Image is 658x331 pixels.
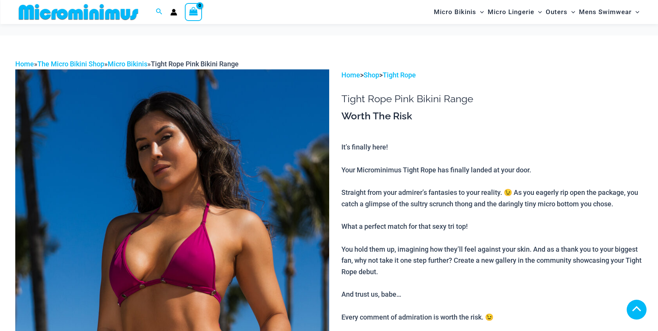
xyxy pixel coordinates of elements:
a: Home [15,60,34,68]
a: Micro BikinisMenu ToggleMenu Toggle [432,2,486,22]
span: » » » [15,60,239,68]
span: Micro Bikinis [434,2,476,22]
span: Mens Swimwear [579,2,632,22]
a: Mens SwimwearMenu ToggleMenu Toggle [577,2,641,22]
h3: Worth The Risk [341,110,643,123]
a: View Shopping Cart, empty [185,3,202,21]
a: Account icon link [170,9,177,16]
p: It’s finally here! Your Microminimus Tight Rope has finally landed at your door. Straight from yo... [341,141,643,323]
span: Menu Toggle [476,2,484,22]
span: Menu Toggle [567,2,575,22]
a: Search icon link [156,7,163,17]
a: Micro LingerieMenu ToggleMenu Toggle [486,2,544,22]
span: Outers [546,2,567,22]
a: Tight Rope [383,71,416,79]
a: Micro Bikinis [108,60,147,68]
span: Tight Rope Pink Bikini Range [151,60,239,68]
span: Menu Toggle [534,2,542,22]
a: Home [341,71,360,79]
img: MM SHOP LOGO FLAT [16,3,141,21]
a: OutersMenu ToggleMenu Toggle [544,2,577,22]
h1: Tight Rope Pink Bikini Range [341,93,643,105]
nav: Site Navigation [431,1,643,23]
span: Micro Lingerie [488,2,534,22]
a: The Micro Bikini Shop [37,60,104,68]
span: Menu Toggle [632,2,639,22]
p: > > [341,69,643,81]
a: Shop [364,71,379,79]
